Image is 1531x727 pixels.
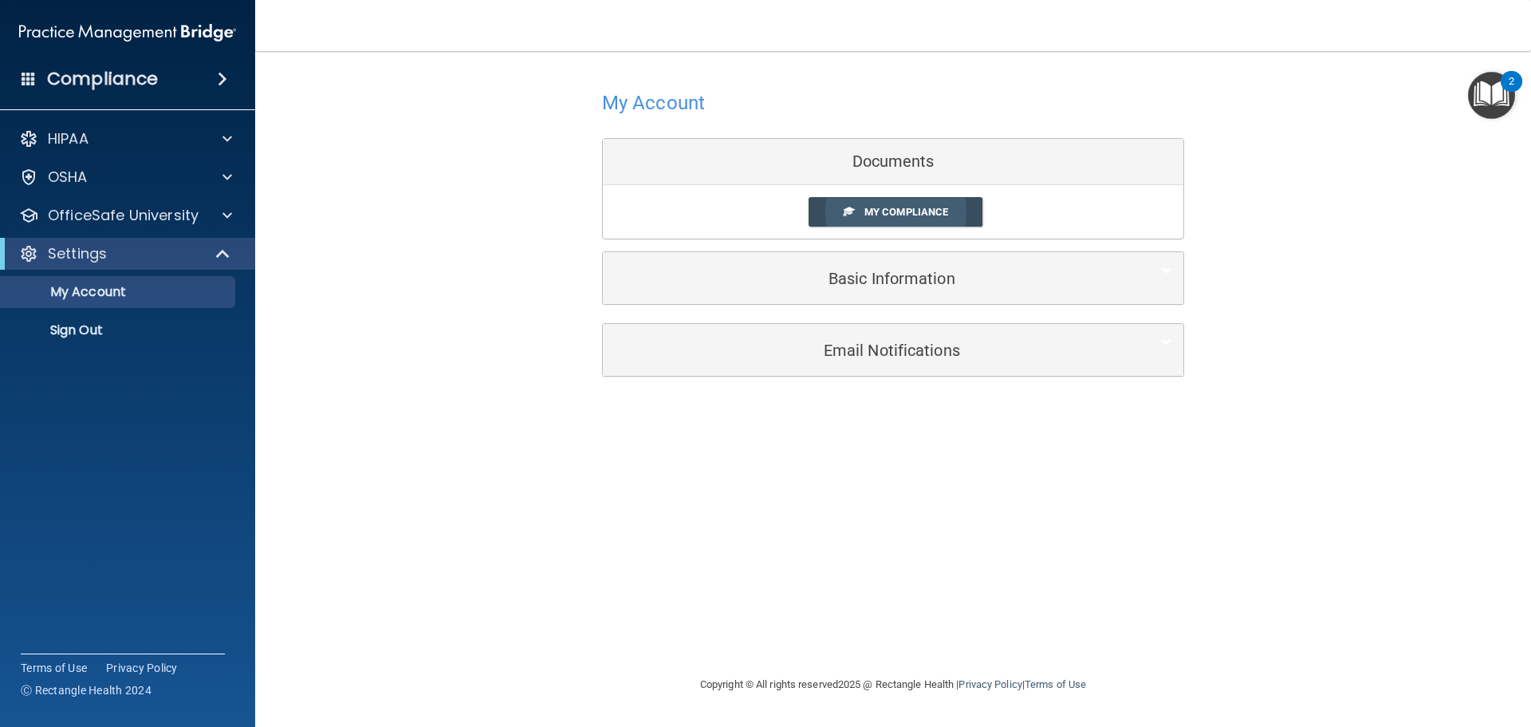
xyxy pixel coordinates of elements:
[615,332,1171,368] a: Email Notifications
[1468,72,1515,119] button: Open Resource Center, 2 new notifications
[47,68,158,90] h4: Compliance
[615,342,1123,359] h5: Email Notifications
[19,168,232,187] a: OSHA
[602,93,705,113] h4: My Account
[48,206,199,225] p: OfficeSafe University
[106,660,178,676] a: Privacy Policy
[1025,678,1086,690] a: Terms of Use
[615,260,1171,296] a: Basic Information
[48,244,107,263] p: Settings
[21,660,87,676] a: Terms of Use
[48,168,88,187] p: OSHA
[19,17,236,49] img: PMB logo
[21,682,152,698] span: Ⓒ Rectangle Health 2024
[48,129,89,148] p: HIPAA
[10,322,228,338] p: Sign Out
[1509,81,1514,102] div: 2
[864,206,948,218] span: My Compliance
[10,284,228,300] p: My Account
[603,139,1183,185] div: Documents
[19,244,231,263] a: Settings
[19,129,232,148] a: HIPAA
[958,678,1021,690] a: Privacy Policy
[615,270,1123,287] h5: Basic Information
[602,659,1184,710] div: Copyright © All rights reserved 2025 @ Rectangle Health | |
[19,206,232,225] a: OfficeSafe University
